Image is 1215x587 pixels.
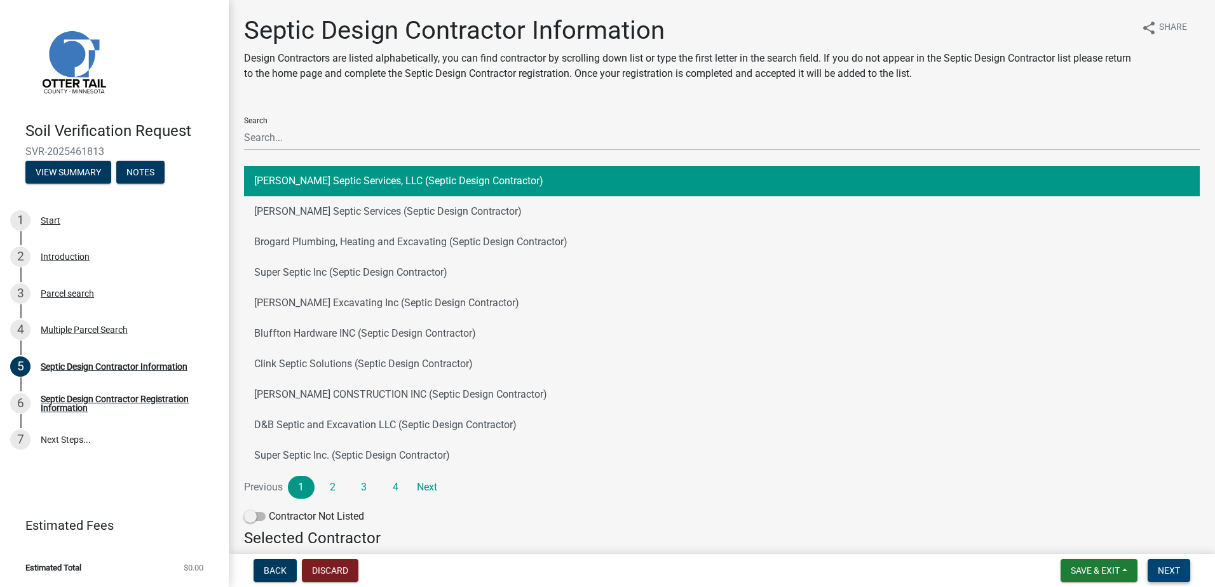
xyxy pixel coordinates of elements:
[244,288,1200,318] button: [PERSON_NAME] Excavating Inc (Septic Design Contractor)
[244,15,1131,46] h1: Septic Design Contractor Information
[254,559,297,582] button: Back
[244,125,1200,151] input: Search...
[25,122,219,140] h4: Soil Verification Request
[10,210,31,231] div: 1
[10,513,208,538] a: Estimated Fees
[25,145,203,158] span: SVR-2025461813
[116,161,165,184] button: Notes
[383,476,409,499] a: 4
[25,161,111,184] button: View Summary
[244,227,1200,257] button: Brogard Plumbing, Heating and Excavating (Septic Design Contractor)
[288,476,315,499] a: 1
[264,565,287,576] span: Back
[244,529,1200,548] h4: Selected Contractor
[244,509,364,524] label: Contractor Not Listed
[1148,559,1190,582] button: Next
[10,393,31,414] div: 6
[10,429,31,450] div: 7
[1131,15,1197,40] button: shareShare
[10,320,31,340] div: 4
[1141,20,1157,36] i: share
[244,379,1200,410] button: [PERSON_NAME] CONSTRUCTION INC (Septic Design Contractor)
[41,325,128,334] div: Multiple Parcel Search
[41,395,208,412] div: Septic Design Contractor Registration Information
[244,196,1200,227] button: [PERSON_NAME] Septic Services (Septic Design Contractor)
[25,563,81,572] span: Estimated Total
[116,168,165,178] wm-modal-confirm: Notes
[25,168,111,178] wm-modal-confirm: Summary
[10,283,31,304] div: 3
[1061,559,1137,582] button: Save & Exit
[244,318,1200,349] button: Bluffton Hardware INC (Septic Design Contractor)
[351,476,377,499] a: 3
[244,166,1200,196] button: [PERSON_NAME] Septic Services, LLC (Septic Design Contractor)
[320,476,346,499] a: 2
[10,356,31,377] div: 5
[41,216,60,225] div: Start
[41,252,90,261] div: Introduction
[244,51,1131,81] p: Design Contractors are listed alphabetically, you can find contractor by scrolling down list or t...
[1158,565,1180,576] span: Next
[41,289,94,298] div: Parcel search
[244,476,1200,499] nav: Page navigation
[1159,20,1187,36] span: Share
[244,257,1200,288] button: Super Septic Inc (Septic Design Contractor)
[414,476,440,499] a: Next
[244,410,1200,440] button: D&B Septic and Excavation LLC (Septic Design Contractor)
[41,362,187,371] div: Septic Design Contractor Information
[244,440,1200,471] button: Super Septic Inc. (Septic Design Contractor)
[302,559,358,582] button: Discard
[1071,565,1120,576] span: Save & Exit
[184,563,203,572] span: $0.00
[25,13,121,109] img: Otter Tail County, Minnesota
[10,246,31,267] div: 2
[244,349,1200,379] button: Clink Septic Solutions (Septic Design Contractor)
